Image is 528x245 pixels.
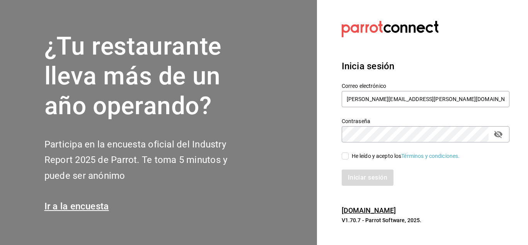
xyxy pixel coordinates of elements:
[342,216,509,224] p: V1.70.7 - Parrot Software, 2025.
[401,153,460,159] a: Términos y condiciones.
[342,91,509,107] input: Ingresa tu correo electrónico
[342,118,509,124] label: Contraseña
[342,206,396,214] a: [DOMAIN_NAME]
[44,201,109,212] a: Ir a la encuesta
[492,128,505,141] button: passwordField
[342,59,509,73] h3: Inicia sesión
[352,152,460,160] div: He leído y acepto los
[44,32,253,121] h1: ¿Tu restaurante lleva más de un año operando?
[44,137,253,184] h2: Participa en la encuesta oficial del Industry Report 2025 de Parrot. Te toma 5 minutos y puede se...
[342,83,509,89] label: Correo electrónico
